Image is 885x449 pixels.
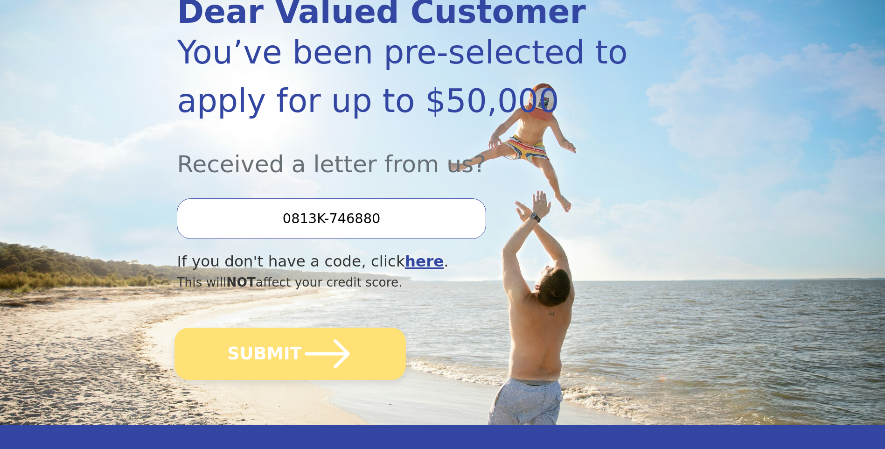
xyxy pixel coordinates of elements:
[177,125,628,182] div: Received a letter from us?
[226,275,256,289] span: NOT
[177,273,628,292] div: This will affect your credit score.
[175,328,406,380] button: SUBMIT
[405,253,444,270] a: here
[177,198,486,239] input: Enter your Offer Code:
[177,250,628,273] div: If you don't have a code, click .
[177,28,628,125] div: You’ve been pre-selected to apply for up to $50,000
